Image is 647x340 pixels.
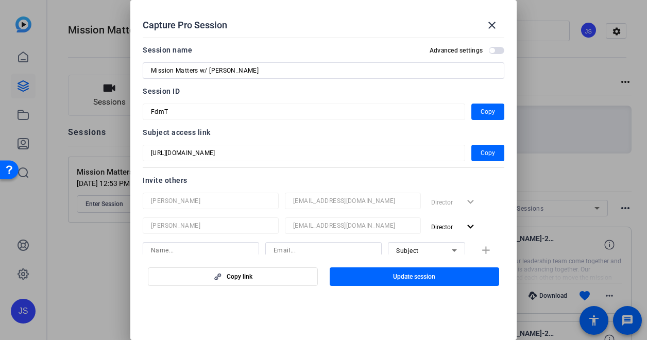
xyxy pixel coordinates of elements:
input: Name... [151,244,251,257]
div: Session name [143,44,192,56]
input: Enter Session Name [151,64,496,77]
button: Copy [471,145,504,161]
input: Email... [274,244,373,257]
h2: Advanced settings [430,46,483,55]
span: Copy [481,106,495,118]
span: Update session [393,273,435,281]
span: Copy link [227,273,252,281]
button: Update session [330,267,500,286]
div: Invite others [143,174,504,186]
button: Director [427,217,481,236]
div: Session ID [143,85,504,97]
button: Copy link [148,267,318,286]
span: Subject [396,247,419,254]
mat-icon: close [486,19,498,31]
input: Email... [293,219,413,232]
input: Session OTP [151,106,457,118]
div: Subject access link [143,126,504,139]
span: Director [431,224,453,231]
div: Capture Pro Session [143,13,504,38]
span: Copy [481,147,495,159]
input: Name... [151,219,270,232]
mat-icon: expand_more [464,220,477,233]
button: Copy [471,104,504,120]
input: Session OTP [151,147,457,159]
input: Name... [151,195,270,207]
input: Email... [293,195,413,207]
